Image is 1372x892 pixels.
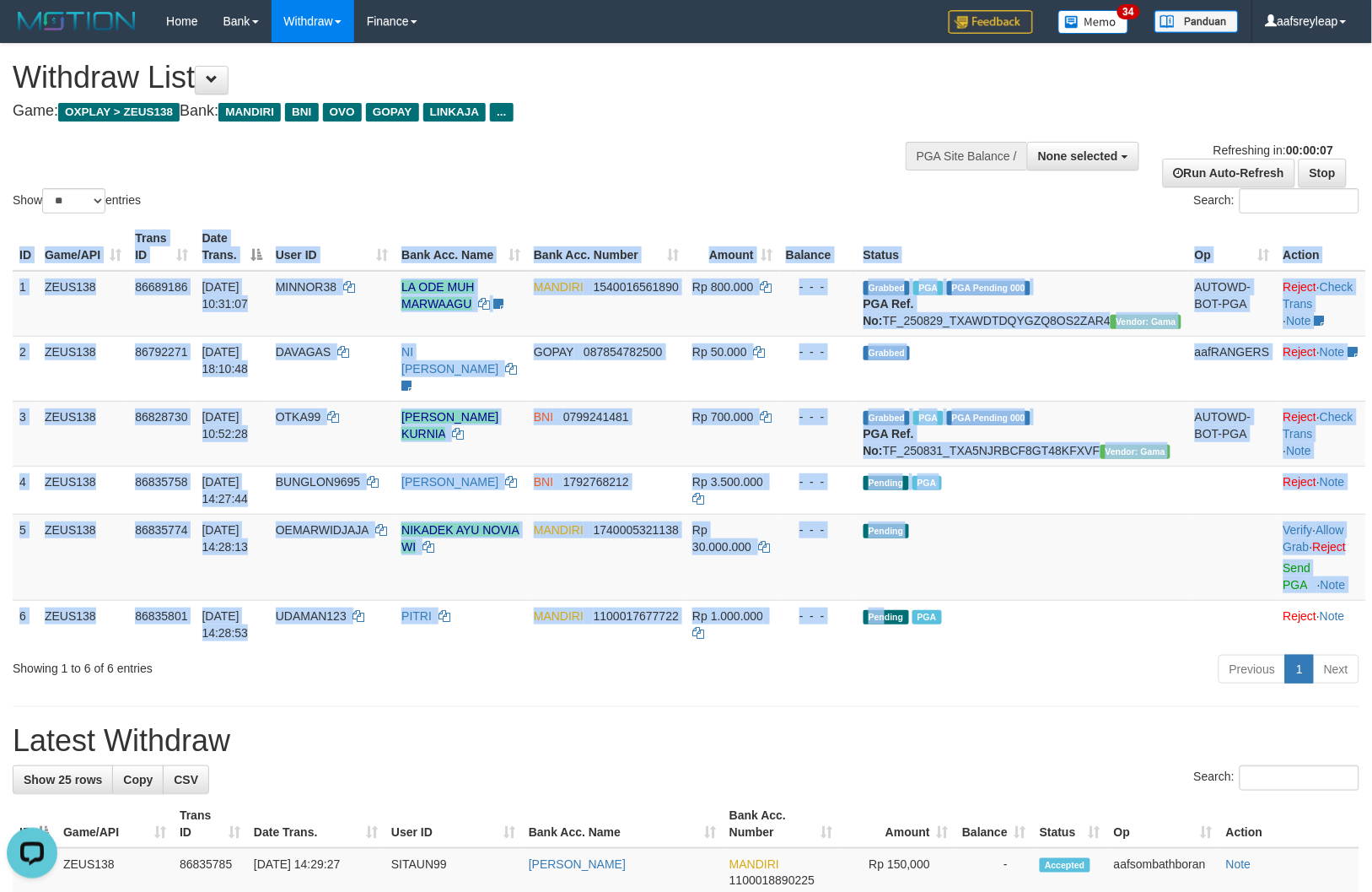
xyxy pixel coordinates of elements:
td: aafRANGERS [1188,336,1277,401]
span: BNI [285,103,318,122]
td: ZEUS138 [38,401,128,466]
select: Showentries [42,188,105,214]
td: 3 [13,401,38,466]
a: LA ODE MUH MARWAAGU [401,280,474,311]
img: MOTION_logo.png [13,8,141,34]
span: · [1283,523,1344,554]
a: Verify [1283,523,1313,537]
th: Trans ID: activate to sort column ascending [173,800,247,848]
img: Feedback.jpg [949,10,1033,34]
a: [PERSON_NAME] [401,475,498,489]
a: Note [1320,475,1345,489]
span: [DATE] 14:27:44 [202,475,249,505]
a: Note [1320,609,1345,623]
span: Copy 1740005321138 to clipboard [594,523,679,537]
span: 86792271 [135,345,187,359]
span: Rp 800.000 [692,280,753,294]
span: [DATE] 14:28:53 [202,609,249,640]
h4: Game: Bank: [13,103,898,120]
h1: Withdraw List [13,61,898,95]
input: Search: [1240,765,1359,791]
th: Amount: activate to sort column ascending [839,800,955,848]
th: Balance [779,223,857,271]
span: 86835758 [135,475,187,489]
span: BNI [534,475,553,489]
span: LINKAJA [423,103,487,122]
span: 86828730 [135,410,187,424]
th: Trans ID: activate to sort column ascending [128,223,195,271]
span: Grabbed [864,281,911,295]
div: - - - [786,473,850,490]
span: Copy [123,773,153,787]
th: Op: activate to sort column ascending [1188,223,1277,271]
span: PGA Pending [947,411,1031,425]
div: - - - [786,343,850,360]
a: Show 25 rows [13,765,113,794]
a: Send PGA [1283,561,1311,592]
th: ID: activate to sort column descending [13,800,56,848]
span: Grabbed [864,411,911,425]
th: Date Trans.: activate to sort column ascending [247,800,385,848]
span: MANDIRI [534,523,584,537]
td: 2 [13,336,38,401]
th: Date Trans.: activate to sort column descending [196,223,269,271]
a: NI [PERSON_NAME] [401,345,498,376]
a: Next [1313,655,1359,684]
td: · · [1277,514,1366,600]
th: Bank Acc. Number: activate to sort column ascending [723,800,839,848]
input: Search: [1240,188,1359,214]
span: BUNGLON9695 [276,475,360,489]
a: Reject [1283,280,1317,294]
button: None selected [1027,142,1139,170]
td: 6 [13,600,38,648]
div: - - - [786,278,850,295]
label: Show entries [13,188,141,214]
td: ZEUS138 [38,271,128,337]
span: Pending [864,476,909,490]
a: Previous [1219,655,1286,684]
a: Reject [1283,609,1317,623]
a: Run Auto-Refresh [1163,159,1295,187]
th: Action [1219,800,1359,848]
td: · · [1277,271,1366,337]
span: Copy 1100017677722 to clipboard [594,609,679,623]
span: Marked by aafkaynarin [913,281,943,295]
span: Marked by aafsreyleap [912,476,942,490]
a: Reject [1283,475,1317,489]
th: Amount: activate to sort column ascending [686,223,779,271]
a: Check Trans [1283,410,1353,441]
td: ZEUS138 [38,600,128,648]
span: MANDIRI [534,609,584,623]
td: ZEUS138 [38,466,128,514]
a: Note [1287,314,1312,327]
td: ZEUS138 [38,336,128,401]
span: UDAMAN123 [276,609,347,623]
span: ... [490,103,513,122]
td: · [1277,336,1366,401]
span: [DATE] 14:28:13 [202,523,249,554]
label: Search: [1194,765,1359,791]
span: Show 25 rows [24,773,102,787]
td: AUTOWD-BOT-PGA [1188,271,1277,337]
span: Rp 1.000.000 [692,609,763,623]
h1: Latest Withdraw [13,724,1359,758]
span: PGA Pending [947,281,1031,295]
th: Bank Acc. Name: activate to sort column ascending [522,800,723,848]
span: GOPAY [534,345,573,359]
span: CSV [174,773,198,787]
span: Grabbed [864,346,911,360]
span: [DATE] 18:10:48 [202,345,249,376]
span: Refreshing in: [1213,143,1333,157]
strong: 00:00:07 [1286,143,1333,157]
a: Copy [112,765,164,794]
b: PGA Ref. No: [864,427,914,457]
span: MANDIRI [218,103,281,122]
img: Button%20Memo.svg [1058,10,1129,34]
span: Copy 1792768212 to clipboard [563,475,629,489]
div: - - - [786,408,850,425]
td: TF_250829_TXAWDTDQYGZQ8OS2ZAR4 [857,271,1188,337]
span: Pending [864,524,909,538]
a: 1 [1285,655,1314,684]
th: Action [1277,223,1366,271]
span: Rp 50.000 [692,345,747,359]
